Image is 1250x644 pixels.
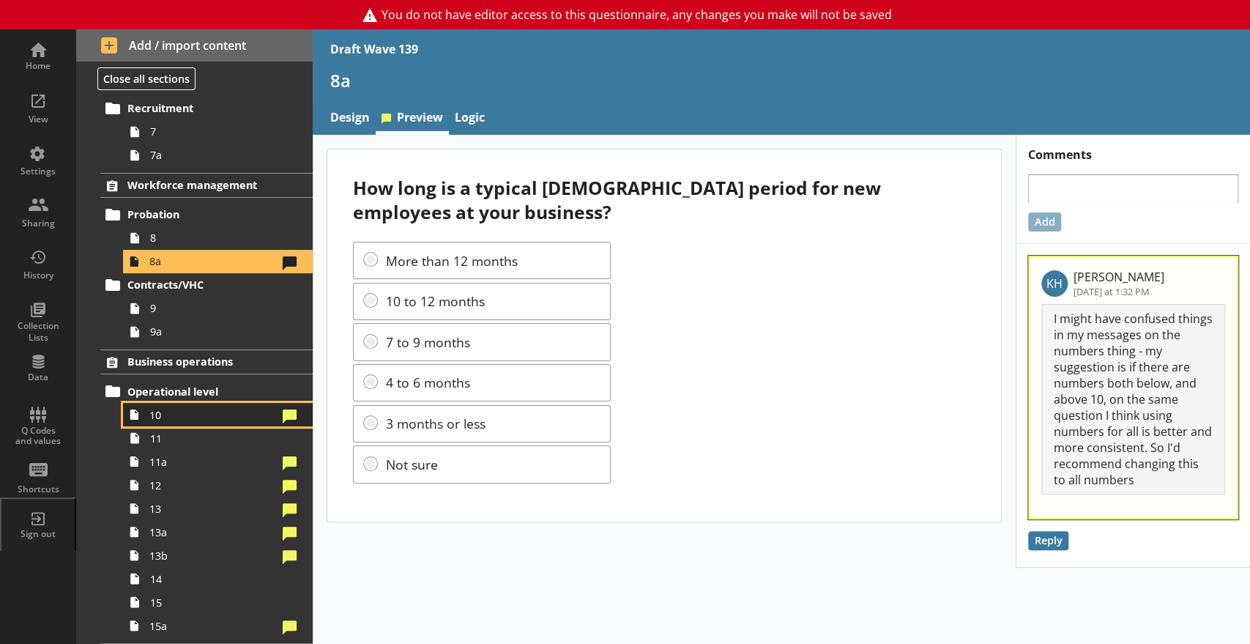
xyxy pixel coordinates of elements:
[324,103,376,135] a: Design
[123,544,313,567] a: 13b
[150,125,284,138] span: 7
[149,455,278,469] span: 11a
[123,120,313,144] a: 7
[12,528,64,540] div: Sign out
[123,567,313,591] a: 14
[107,97,313,167] li: Recruitment77a
[353,176,975,224] div: How long is a typical [DEMOGRAPHIC_DATA] period for new employees at your business?
[376,103,449,135] a: Preview
[123,320,313,344] a: 9a
[1016,135,1250,163] h1: Comments
[76,173,313,344] li: Workforce managementProbation88aContracts/VHC99a
[97,67,196,90] button: Close all sections
[123,473,313,497] a: 12
[127,207,278,221] span: Probation
[150,148,284,162] span: 7a
[127,385,278,399] span: Operational level
[76,349,313,637] li: Business operationsOperational level101111a121313a13b141515a
[1041,270,1068,297] p: KH
[123,614,313,637] a: 15a
[149,525,278,539] span: 13a
[150,231,284,245] span: 8
[330,69,1232,92] h1: 8a
[127,101,278,115] span: Recruitment
[101,37,289,53] span: Add / import content
[100,380,313,403] a: Operational level
[127,355,278,369] span: Business operations
[12,60,64,72] div: Home
[149,408,278,422] span: 10
[12,484,64,495] div: Shortcuts
[100,349,313,374] a: Business operations
[123,250,313,273] a: 8a
[123,403,313,426] a: 10
[150,572,284,586] span: 14
[76,29,313,62] button: Add / import content
[1041,304,1225,495] p: I might have confused things in my messages on the numbers thing - my suggestion is if there are ...
[150,301,284,315] span: 9
[12,166,64,177] div: Settings
[12,426,64,447] div: Q Codes and values
[123,520,313,544] a: 13a
[149,254,278,268] span: 8a
[1028,531,1068,550] button: Reply
[127,178,278,192] span: Workforce management
[100,173,313,198] a: Workforce management
[149,502,278,516] span: 13
[100,203,313,226] a: Probation
[123,226,313,250] a: 8
[127,278,278,292] span: Contracts/VHC
[100,273,313,297] a: Contracts/VHC
[12,270,64,281] div: History
[123,144,313,167] a: 7a
[150,596,284,610] span: 15
[449,103,491,135] a: Logic
[107,380,313,637] li: Operational level101111a121313a13b141515a
[1074,285,1164,298] p: [DATE] at 1:32 PM
[150,325,284,338] span: 9a
[123,297,313,320] a: 9
[149,619,278,633] span: 15a
[123,450,313,473] a: 11a
[123,497,313,520] a: 13
[330,41,418,57] div: Draft Wave 139
[107,203,313,273] li: Probation88a
[100,97,313,120] a: Recruitment
[149,549,278,563] span: 13b
[12,371,64,383] div: Data
[107,273,313,344] li: Contracts/VHC99a
[1074,269,1164,285] p: [PERSON_NAME]
[150,432,284,445] span: 11
[149,478,278,492] span: 12
[12,218,64,229] div: Sharing
[12,114,64,125] div: View
[123,426,313,450] a: 11
[12,320,64,343] div: Collection Lists
[123,591,313,614] a: 15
